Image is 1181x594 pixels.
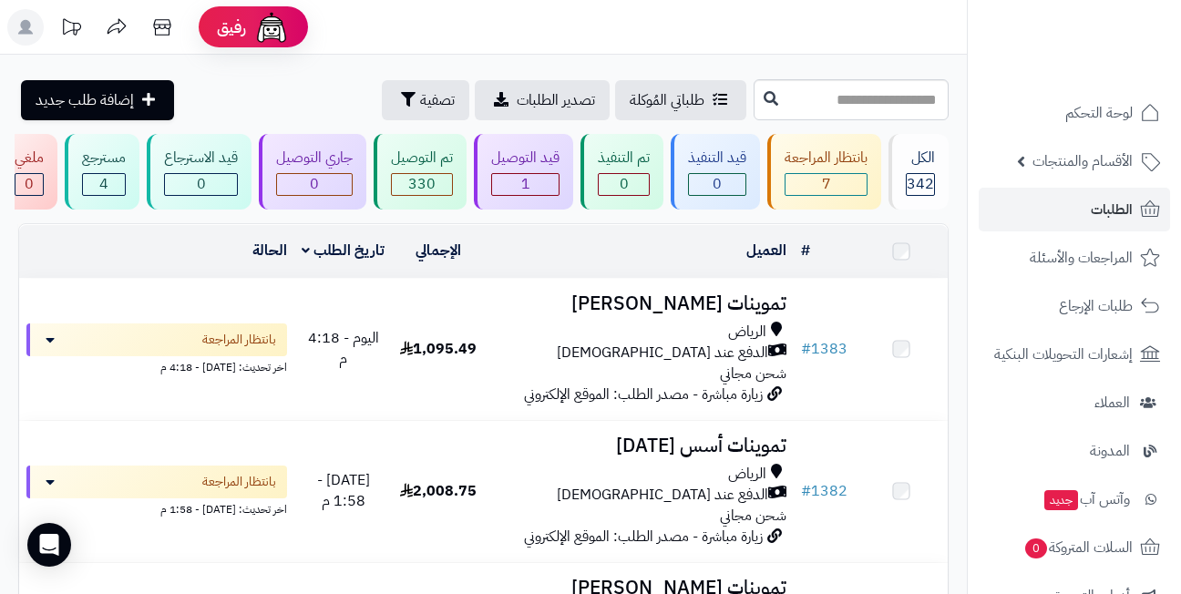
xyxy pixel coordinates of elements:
a: المدونة [979,429,1170,473]
a: تم التوصيل 330 [370,134,470,210]
div: 1 [492,174,559,195]
a: # [801,240,810,261]
img: ai-face.png [253,9,290,46]
div: ملغي [15,148,44,169]
span: 1 [521,173,530,195]
span: 0 [620,173,629,195]
a: الحالة [252,240,287,261]
span: جديد [1044,490,1078,510]
span: بانتظار المراجعة [202,473,276,491]
span: زيارة مباشرة - مصدر الطلب: الموقع الإلكتروني [524,384,763,405]
a: قيد التوصيل 1 [470,134,577,210]
span: زيارة مباشرة - مصدر الطلب: الموقع الإلكتروني [524,526,763,548]
span: الدفع عند [DEMOGRAPHIC_DATA] [557,343,768,364]
span: الأقسام والمنتجات [1032,148,1133,174]
a: وآتس آبجديد [979,477,1170,521]
span: # [801,338,811,360]
div: اخر تحديث: [DATE] - 1:58 م [26,498,287,517]
div: 0 [277,174,352,195]
span: تصدير الطلبات [517,89,595,111]
div: 0 [689,174,745,195]
h3: تموينات [PERSON_NAME] [492,293,786,314]
span: شحن مجاني [720,363,786,384]
span: طلباتي المُوكلة [630,89,704,111]
a: طلباتي المُوكلة [615,80,746,120]
span: إشعارات التحويلات البنكية [994,342,1133,367]
div: قيد الاسترجاع [164,148,238,169]
span: الدفع عند [DEMOGRAPHIC_DATA] [557,485,768,506]
h3: تموينات أسس [DATE] [492,435,786,456]
div: 0 [15,174,43,195]
a: المراجعات والأسئلة [979,236,1170,280]
span: العملاء [1094,390,1130,415]
span: تصفية [420,89,455,111]
a: تاريخ الطلب [302,240,385,261]
span: 0 [310,173,319,195]
a: قيد التنفيذ 0 [667,134,764,210]
div: 0 [599,174,649,195]
span: المدونة [1090,438,1130,464]
span: # [801,480,811,502]
div: Open Intercom Messenger [27,523,71,567]
button: تصفية [382,80,469,120]
div: 0 [165,174,237,195]
div: تم التوصيل [391,148,453,169]
div: تم التنفيذ [598,148,650,169]
a: الإجمالي [416,240,461,261]
a: تصدير الطلبات [475,80,610,120]
a: العميل [746,240,786,261]
span: طلبات الإرجاع [1059,293,1133,319]
span: اليوم - 4:18 م [308,327,379,370]
span: بانتظار المراجعة [202,331,276,349]
div: قيد التنفيذ [688,148,746,169]
a: قيد الاسترجاع 0 [143,134,255,210]
a: الكل342 [885,134,952,210]
div: 330 [392,174,452,195]
span: الطلبات [1091,197,1133,222]
img: logo-2.png [1057,14,1164,52]
a: طلبات الإرجاع [979,284,1170,328]
a: جاري التوصيل 0 [255,134,370,210]
a: لوحة التحكم [979,91,1170,135]
a: إشعارات التحويلات البنكية [979,333,1170,376]
div: الكل [906,148,935,169]
span: 0 [713,173,722,195]
span: 1,095.49 [400,338,477,360]
a: بانتظار المراجعة 7 [764,134,885,210]
span: [DATE] - 1:58 م [317,469,370,512]
span: 7 [822,173,831,195]
span: 4 [99,173,108,195]
a: العملاء [979,381,1170,425]
span: رفيق [217,16,246,38]
div: 4 [83,174,125,195]
div: بانتظار المراجعة [785,148,868,169]
div: قيد التوصيل [491,148,560,169]
span: الرياض [728,322,766,343]
a: الطلبات [979,188,1170,231]
div: مسترجع [82,148,126,169]
span: المراجعات والأسئلة [1030,245,1133,271]
span: السلات المتروكة [1023,535,1133,560]
a: تحديثات المنصة [48,9,94,50]
span: 342 [907,173,934,195]
div: جاري التوصيل [276,148,353,169]
span: شحن مجاني [720,505,786,527]
span: 330 [408,173,436,195]
div: اخر تحديث: [DATE] - 4:18 م [26,356,287,375]
div: 7 [786,174,867,195]
span: 0 [1025,538,1047,558]
span: لوحة التحكم [1065,100,1133,126]
span: 2,008.75 [400,480,477,502]
a: #1382 [801,480,847,502]
a: السلات المتروكة0 [979,526,1170,569]
span: إضافة طلب جديد [36,89,134,111]
span: 0 [197,173,206,195]
a: #1383 [801,338,847,360]
span: 0 [25,173,34,195]
span: وآتس آب [1042,486,1130,512]
span: الرياض [728,464,766,485]
a: إضافة طلب جديد [21,80,174,120]
a: تم التنفيذ 0 [577,134,667,210]
a: مسترجع 4 [61,134,143,210]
